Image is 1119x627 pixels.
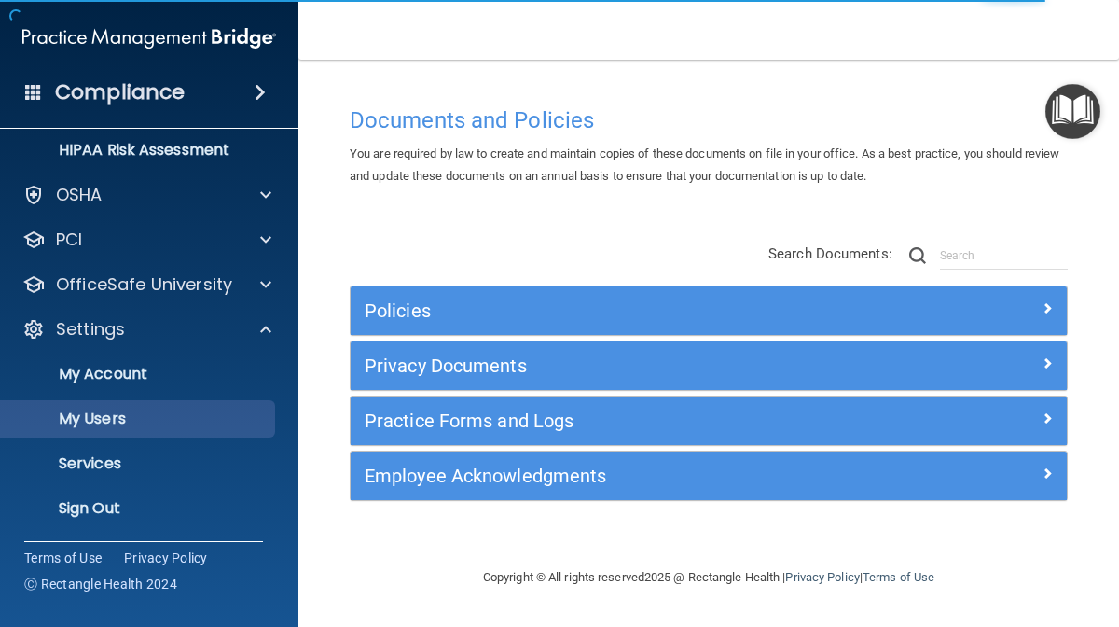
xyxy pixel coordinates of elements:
a: Terms of Use [24,549,102,567]
a: Privacy Documents [365,351,1053,381]
a: Practice Forms and Logs [365,406,1053,436]
p: Sign Out [12,499,267,518]
h5: Privacy Documents [365,355,874,376]
input: Search [940,242,1068,270]
a: Privacy Policy [124,549,208,567]
span: Search Documents: [768,245,892,262]
p: Settings [56,318,125,341]
p: OfficeSafe University [56,273,232,296]
a: Settings [22,318,271,341]
p: Services [12,454,267,473]
h5: Employee Acknowledgments [365,466,874,486]
img: PMB logo [22,20,276,57]
a: Employee Acknowledgments [365,461,1053,491]
a: Policies [365,296,1053,326]
a: Terms of Use [863,570,934,584]
span: You are required by law to create and maintain copies of these documents on file in your office. ... [350,146,1059,183]
p: My Account [12,365,267,383]
p: OSHA [56,184,103,206]
p: My Users [12,410,267,428]
h4: Compliance [55,79,185,105]
div: Copyright © All rights reserved 2025 @ Rectangle Health | | [368,548,1049,607]
h5: Practice Forms and Logs [365,411,874,431]
p: HIPAA Risk Assessment [12,141,267,160]
span: Ⓒ Rectangle Health 2024 [24,575,177,593]
p: PCI [56,229,82,251]
img: ic-search.3b580494.png [909,247,926,264]
h5: Policies [365,300,874,321]
a: PCI [22,229,271,251]
button: Open Resource Center [1045,84,1100,139]
a: Privacy Policy [785,570,859,584]
a: OSHA [22,184,271,206]
h4: Documents and Policies [350,108,1068,132]
a: OfficeSafe University [22,273,271,296]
